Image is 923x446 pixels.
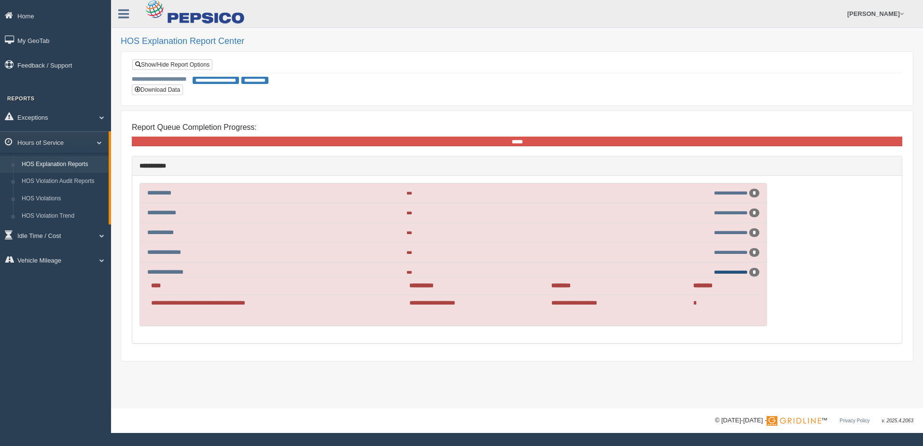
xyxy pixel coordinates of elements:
[132,123,902,132] h4: Report Queue Completion Progress:
[17,156,109,173] a: HOS Explanation Reports
[121,37,913,46] h2: HOS Explanation Report Center
[17,208,109,225] a: HOS Violation Trend
[17,173,109,190] a: HOS Violation Audit Reports
[767,416,821,426] img: Gridline
[132,59,212,70] a: Show/Hide Report Options
[715,416,913,426] div: © [DATE]-[DATE] - ™
[882,418,913,423] span: v. 2025.4.2063
[17,190,109,208] a: HOS Violations
[132,84,183,95] button: Download Data
[839,418,869,423] a: Privacy Policy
